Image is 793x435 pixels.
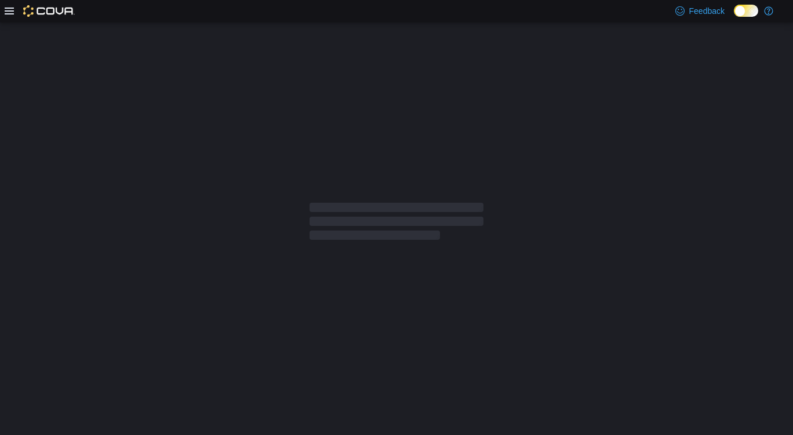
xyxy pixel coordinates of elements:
span: Loading [310,205,483,242]
span: Feedback [689,5,725,17]
img: Cova [23,5,75,17]
input: Dark Mode [734,5,758,17]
